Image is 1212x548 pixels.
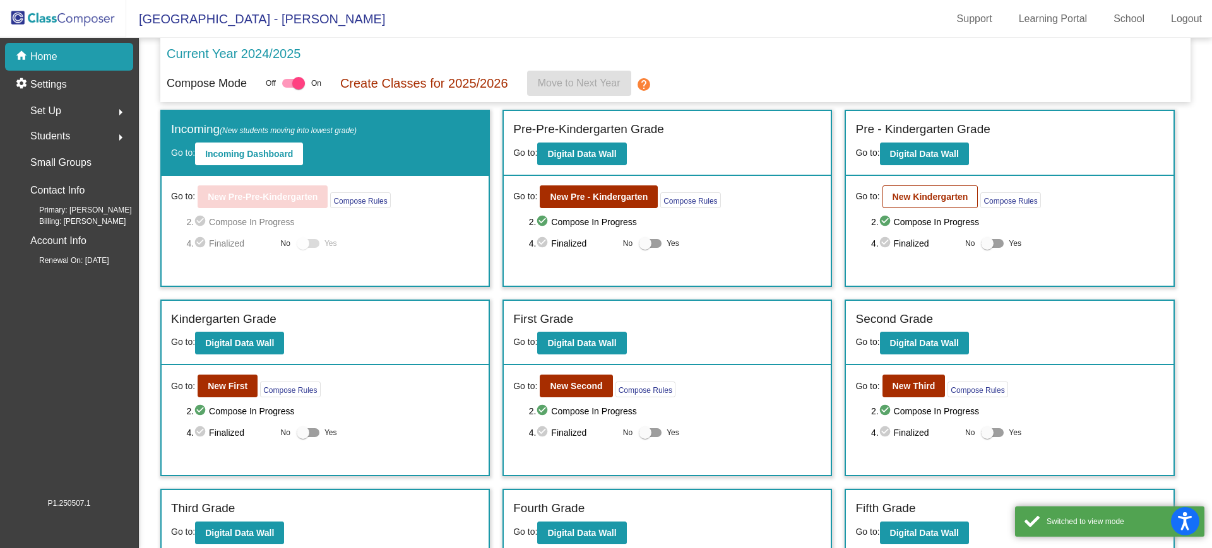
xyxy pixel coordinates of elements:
button: Digital Data Wall [195,332,284,354]
b: New Third [893,381,936,391]
b: Incoming Dashboard [205,149,293,159]
label: Fifth Grade [855,499,915,518]
span: On [311,78,321,89]
mat-icon: check_circle [194,214,209,230]
button: Incoming Dashboard [195,143,303,165]
span: Yes [324,236,337,251]
p: Settings [30,77,67,92]
span: Yes [667,236,679,251]
mat-icon: check_circle [879,236,894,251]
span: Renewal On: [DATE] [19,255,109,266]
span: Off [266,78,276,89]
button: Digital Data Wall [537,332,626,354]
span: Students [30,127,70,145]
button: Move to Next Year [527,71,631,96]
span: 2. Compose In Progress [186,214,479,230]
label: Pre-Pre-Kindergarten Grade [513,120,664,139]
span: Yes [1009,236,1021,251]
b: Digital Data Wall [547,528,616,538]
span: No [623,427,633,438]
label: Second Grade [855,310,933,329]
button: Compose Rules [948,382,1007,397]
span: 4. Finalized [186,425,274,440]
span: Billing: [PERSON_NAME] [19,216,126,227]
b: Digital Data Wall [205,338,274,348]
span: 4. Finalized [529,425,617,440]
button: Compose Rules [260,382,320,397]
span: No [965,238,975,249]
span: Yes [324,425,337,440]
b: Digital Data Wall [547,338,616,348]
p: Account Info [30,232,86,250]
span: Go to: [513,380,537,393]
span: 4. Finalized [871,236,959,251]
span: Yes [1009,425,1021,440]
b: Digital Data Wall [890,338,959,348]
label: Kindergarten Grade [171,310,276,329]
a: Logout [1161,9,1212,29]
button: New Kindergarten [882,185,978,208]
mat-icon: arrow_right [113,130,128,145]
b: New First [208,381,247,391]
span: Go to: [171,527,195,537]
mat-icon: check_circle [536,236,551,251]
a: Support [947,9,1002,29]
mat-icon: check_circle [879,404,894,419]
p: Home [30,49,57,64]
span: Set Up [30,102,61,120]
p: Small Groups [30,154,92,172]
button: Digital Data Wall [195,522,284,544]
p: Create Classes for 2025/2026 [340,74,508,93]
mat-icon: arrow_right [113,105,128,120]
b: Digital Data Wall [890,528,959,538]
b: New Kindergarten [893,192,968,202]
span: 4. Finalized [871,425,959,440]
span: Go to: [513,337,537,347]
button: Digital Data Wall [880,522,969,544]
b: Digital Data Wall [890,149,959,159]
p: Contact Info [30,182,85,199]
span: 4. Finalized [529,236,617,251]
span: [GEOGRAPHIC_DATA] - [PERSON_NAME] [126,9,385,29]
span: No [281,238,290,249]
p: Compose Mode [167,75,247,92]
b: New Pre-Pre-Kindergarten [208,192,318,202]
b: New Second [550,381,602,391]
span: No [281,427,290,438]
button: New Third [882,375,946,397]
button: Compose Rules [980,192,1040,208]
span: Go to: [171,148,195,158]
mat-icon: home [15,49,30,64]
p: Current Year 2024/2025 [167,44,300,63]
mat-icon: check_circle [879,425,894,440]
span: Primary: [PERSON_NAME] [19,204,132,216]
span: No [623,238,633,249]
mat-icon: check_circle [194,404,209,419]
mat-icon: help [636,77,651,92]
span: 2. Compose In Progress [529,404,822,419]
span: 2. Compose In Progress [186,404,479,419]
span: Go to: [855,380,879,393]
b: New Pre - Kindergarten [550,192,648,202]
span: Go to: [171,337,195,347]
button: Compose Rules [330,192,390,208]
label: Third Grade [171,499,235,518]
mat-icon: check_circle [879,214,894,230]
b: Digital Data Wall [547,149,616,159]
span: Go to: [171,190,195,203]
button: Compose Rules [660,192,720,208]
span: Yes [667,425,679,440]
span: Go to: [855,527,879,537]
b: Digital Data Wall [205,528,274,538]
span: 2. Compose In Progress [529,214,822,230]
div: Switched to view mode [1047,516,1195,527]
span: Move to Next Year [538,78,621,88]
span: Go to: [513,148,537,158]
a: Learning Portal [1009,9,1098,29]
span: 2. Compose In Progress [871,214,1164,230]
mat-icon: check_circle [536,214,551,230]
a: School [1103,9,1155,29]
button: Compose Rules [615,382,675,397]
button: Digital Data Wall [880,332,969,354]
button: Digital Data Wall [537,522,626,544]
